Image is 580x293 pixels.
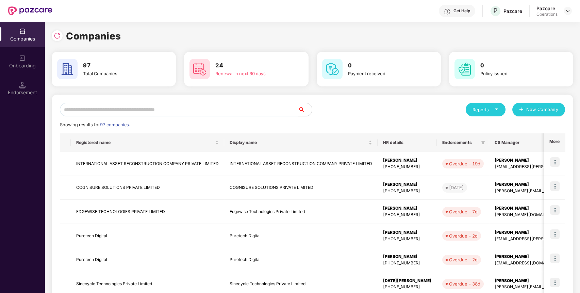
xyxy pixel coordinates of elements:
[224,248,378,272] td: Puretech Digital
[19,28,26,35] img: svg+xml;base64,PHN2ZyBpZD0iQ29tcGFuaWVzIiB4bWxucz0iaHR0cDovL3d3dy53My5vcmcvMjAwMC9zdmciIHdpZHRoPS...
[230,140,367,145] span: Display name
[449,280,480,287] div: Overdue - 38d
[348,61,422,70] h3: 0
[519,107,524,113] span: plus
[481,141,485,145] span: filter
[83,61,157,70] h3: 97
[224,133,378,152] th: Display name
[57,59,78,79] img: svg+xml;base64,PHN2ZyB4bWxucz0iaHR0cDovL3d3dy53My5vcmcvMjAwMC9zdmciIHdpZHRoPSI2MCIgaGVpZ2h0PSI2MC...
[444,8,451,15] img: svg+xml;base64,PHN2ZyBpZD0iSGVscC0zMngzMiIgeG1sbnM9Imh0dHA6Ly93d3cudzMub3JnLzIwMDAvc3ZnIiB3aWR0aD...
[494,107,499,112] span: caret-down
[473,106,499,113] div: Reports
[550,254,560,263] img: icon
[550,229,560,239] img: icon
[383,164,431,170] div: [PHONE_NUMBER]
[383,254,431,260] div: [PERSON_NAME]
[383,181,431,188] div: [PERSON_NAME]
[383,260,431,266] div: [PHONE_NUMBER]
[348,70,422,77] div: Payment received
[71,152,224,176] td: INTERNATIONAL ASSET RECONSTRUCTION COMPANY PRIVATE LIMITED
[298,107,312,112] span: search
[189,59,210,79] img: svg+xml;base64,PHN2ZyB4bWxucz0iaHR0cDovL3d3dy53My5vcmcvMjAwMC9zdmciIHdpZHRoPSI2MCIgaGVpZ2h0PSI2MC...
[100,122,130,127] span: 97 companies.
[453,8,470,14] div: Get Help
[378,133,437,152] th: HR details
[19,55,26,62] img: svg+xml;base64,PHN2ZyB3aWR0aD0iMjAiIGhlaWdodD0iMjAiIHZpZXdCb3g9IjAgMCAyMCAyMCIgZmlsbD0ibm9uZSIgeG...
[383,157,431,164] div: [PERSON_NAME]
[224,200,378,224] td: Edgewise Technologies Private Limited
[383,205,431,212] div: [PERSON_NAME]
[536,5,558,12] div: Pazcare
[224,152,378,176] td: INTERNATIONAL ASSET RECONSTRUCTION COMPANY PRIVATE LIMITED
[71,176,224,200] td: COGNISURE SOLUTIONS PRIVATE LIMITED
[544,133,565,152] th: More
[60,122,130,127] span: Showing results for
[71,224,224,248] td: Puretech Digital
[54,32,61,39] img: svg+xml;base64,PHN2ZyBpZD0iUmVsb2FkLTMyeDMyIiB4bWxucz0iaHR0cDovL3d3dy53My5vcmcvMjAwMC9zdmciIHdpZH...
[19,82,26,88] img: svg+xml;base64,PHN2ZyB3aWR0aD0iMTQuNSIgaGVpZ2h0PSIxNC41IiB2aWV3Qm94PSIwIDAgMTYgMTYiIGZpbGw9Im5vbm...
[322,59,343,79] img: svg+xml;base64,PHN2ZyB4bWxucz0iaHR0cDovL3d3dy53My5vcmcvMjAwMC9zdmciIHdpZHRoPSI2MCIgaGVpZ2h0PSI2MC...
[503,8,522,14] div: Pazcare
[383,188,431,194] div: [PHONE_NUMBER]
[298,103,312,116] button: search
[493,7,498,15] span: P
[215,61,289,70] h3: 24
[449,184,464,191] div: [DATE]
[449,208,478,215] div: Overdue - 7d
[454,59,475,79] img: svg+xml;base64,PHN2ZyB4bWxucz0iaHR0cDovL3d3dy53My5vcmcvMjAwMC9zdmciIHdpZHRoPSI2MCIgaGVpZ2h0PSI2MC...
[550,205,560,215] img: icon
[71,248,224,272] td: Puretech Digital
[383,278,431,284] div: [DATE][PERSON_NAME]
[550,157,560,167] img: icon
[8,6,52,15] img: New Pazcare Logo
[526,106,559,113] span: New Company
[480,70,554,77] div: Policy issued
[224,176,378,200] td: COGNISURE SOLUTIONS PRIVATE LIMITED
[480,61,554,70] h3: 0
[224,224,378,248] td: Puretech Digital
[449,256,478,263] div: Overdue - 2d
[215,70,289,77] div: Renewal in next 60 days
[480,139,486,147] span: filter
[83,70,157,77] div: Total Companies
[71,133,224,152] th: Registered name
[550,278,560,287] img: icon
[383,284,431,290] div: [PHONE_NUMBER]
[536,12,558,17] div: Operations
[449,160,480,167] div: Overdue - 19d
[383,236,431,242] div: [PHONE_NUMBER]
[442,140,478,145] span: Endorsements
[71,200,224,224] td: EDGEWISE TECHNOLOGIES PRIVATE LIMITED
[66,29,121,44] h1: Companies
[512,103,565,116] button: plusNew Company
[565,8,570,14] img: svg+xml;base64,PHN2ZyBpZD0iRHJvcGRvd24tMzJ4MzIiIHhtbG5zPSJodHRwOi8vd3d3LnczLm9yZy8yMDAwL3N2ZyIgd2...
[449,232,478,239] div: Overdue - 2d
[383,229,431,236] div: [PERSON_NAME]
[550,181,560,191] img: icon
[383,212,431,218] div: [PHONE_NUMBER]
[76,140,214,145] span: Registered name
